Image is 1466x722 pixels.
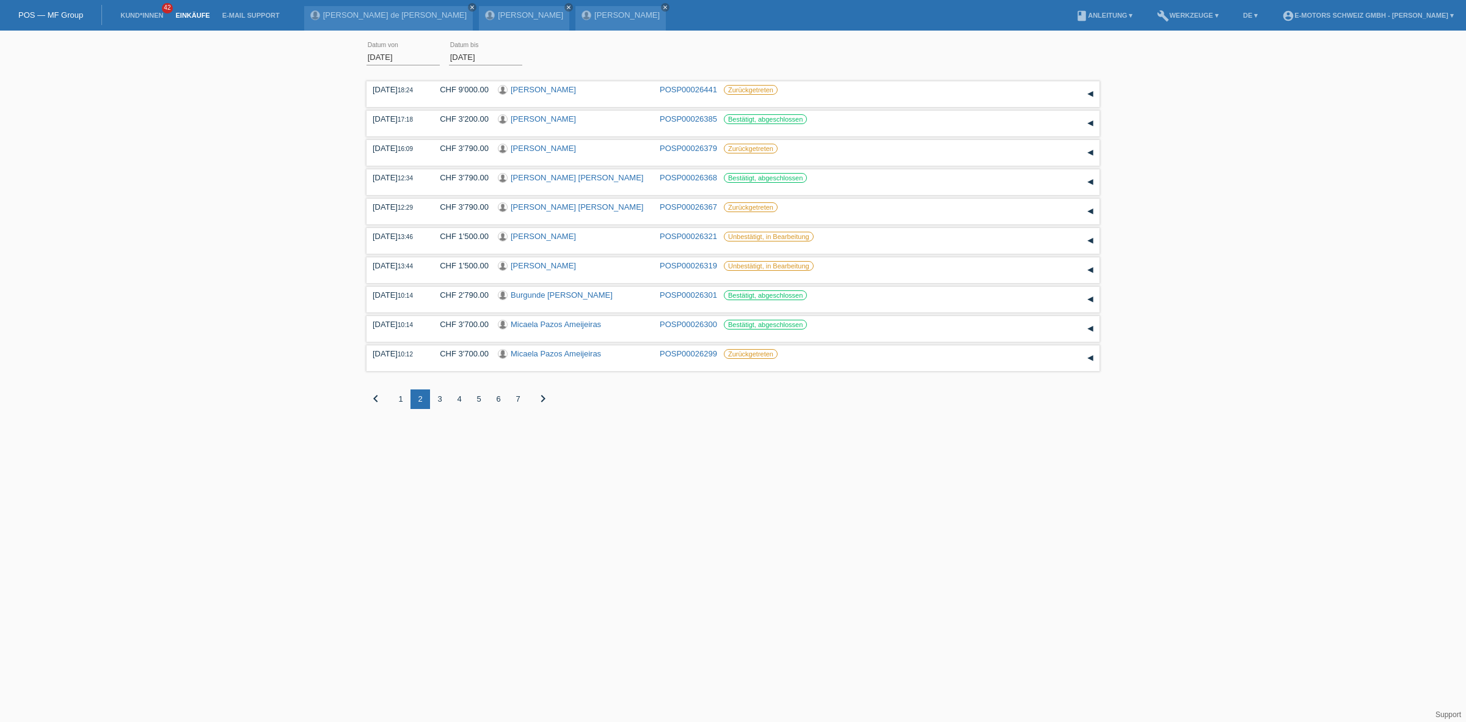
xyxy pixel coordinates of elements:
[373,114,421,123] div: [DATE]
[1081,85,1099,103] div: auf-/zuklappen
[1070,12,1139,19] a: bookAnleitung ▾
[162,3,173,13] span: 42
[431,85,489,94] div: CHF 9'000.00
[660,349,717,358] a: POSP00026299
[373,202,421,212] div: [DATE]
[662,4,668,10] i: close
[660,320,717,329] a: POSP00026300
[1081,290,1099,309] div: auf-/zuklappen
[450,389,469,409] div: 4
[431,232,489,241] div: CHF 1'500.00
[511,173,643,182] a: [PERSON_NAME] [PERSON_NAME]
[724,173,807,183] label: Bestätigt, abgeschlossen
[398,351,413,358] span: 10:12
[660,144,717,153] a: POSP00026379
[398,175,413,182] span: 12:34
[566,4,572,10] i: close
[594,10,660,20] a: [PERSON_NAME]
[660,114,717,123] a: POSP00026385
[511,202,643,212] a: [PERSON_NAME] [PERSON_NAME]
[431,114,489,123] div: CHF 3'200.00
[724,320,807,330] label: Bestätigt, abgeschlossen
[373,290,421,300] div: [DATE]
[1081,232,1099,250] div: auf-/zuklappen
[398,322,413,328] span: 10:14
[398,116,413,123] span: 17:18
[511,144,576,153] a: [PERSON_NAME]
[431,290,489,300] div: CHF 2'790.00
[1081,320,1099,338] div: auf-/zuklappen
[1237,12,1264,19] a: DE ▾
[216,12,286,19] a: E-Mail Support
[661,3,669,12] a: close
[511,261,576,270] a: [PERSON_NAME]
[391,389,410,409] div: 1
[469,4,475,10] i: close
[1081,144,1099,162] div: auf-/zuklappen
[660,85,717,94] a: POSP00026441
[431,144,489,153] div: CHF 3'790.00
[373,144,421,153] div: [DATE]
[398,263,413,270] span: 13:44
[1081,202,1099,221] div: auf-/zuklappen
[398,87,413,94] span: 18:24
[724,232,814,241] label: Unbestätigt, in Bearbeitung
[564,3,573,12] a: close
[1282,10,1294,22] i: account_circle
[1276,12,1460,19] a: account_circleE-Motors Schweiz GmbH - [PERSON_NAME] ▾
[1151,12,1225,19] a: buildWerkzeuge ▾
[660,202,717,212] a: POSP00026367
[511,232,576,241] a: [PERSON_NAME]
[1081,173,1099,191] div: auf-/zuklappen
[368,391,383,406] i: chevron_left
[468,3,476,12] a: close
[498,10,563,20] a: [PERSON_NAME]
[398,234,413,240] span: 13:46
[489,389,508,409] div: 6
[431,349,489,358] div: CHF 3'700.00
[373,261,421,270] div: [DATE]
[660,232,717,241] a: POSP00026321
[323,10,467,20] a: [PERSON_NAME] de [PERSON_NAME]
[169,12,216,19] a: Einkäufe
[511,290,613,300] a: Burgunde [PERSON_NAME]
[511,320,601,329] a: Micaela Pazos Ameijeiras
[1157,10,1169,22] i: build
[431,320,489,329] div: CHF 3'700.00
[508,389,528,409] div: 7
[114,12,169,19] a: Kund*innen
[373,232,421,241] div: [DATE]
[724,349,778,359] label: Zurückgetreten
[410,389,430,409] div: 2
[469,389,489,409] div: 5
[398,204,413,211] span: 12:29
[431,173,489,182] div: CHF 3'790.00
[724,202,778,212] label: Zurückgetreten
[430,389,450,409] div: 3
[398,146,413,152] span: 16:09
[724,114,807,124] label: Bestätigt, abgeschlossen
[660,173,717,182] a: POSP00026368
[1081,349,1099,367] div: auf-/zuklappen
[724,85,778,95] label: Zurückgetreten
[536,391,550,406] i: chevron_right
[511,114,576,123] a: [PERSON_NAME]
[373,320,421,329] div: [DATE]
[1081,114,1099,133] div: auf-/zuklappen
[373,173,421,182] div: [DATE]
[1081,261,1099,279] div: auf-/zuklappen
[373,349,421,358] div: [DATE]
[398,292,413,299] span: 10:14
[724,261,814,271] label: Unbestätigt, in Bearbeitung
[373,85,421,94] div: [DATE]
[724,290,807,300] label: Bestätigt, abgeschlossen
[724,144,778,153] label: Zurückgetreten
[431,202,489,212] div: CHF 3'790.00
[660,261,717,270] a: POSP00026319
[18,10,83,20] a: POS — MF Group
[511,85,576,94] a: [PERSON_NAME]
[431,261,489,270] div: CHF 1'500.00
[511,349,601,358] a: Micaela Pazos Ameijeiras
[1076,10,1088,22] i: book
[660,290,717,300] a: POSP00026301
